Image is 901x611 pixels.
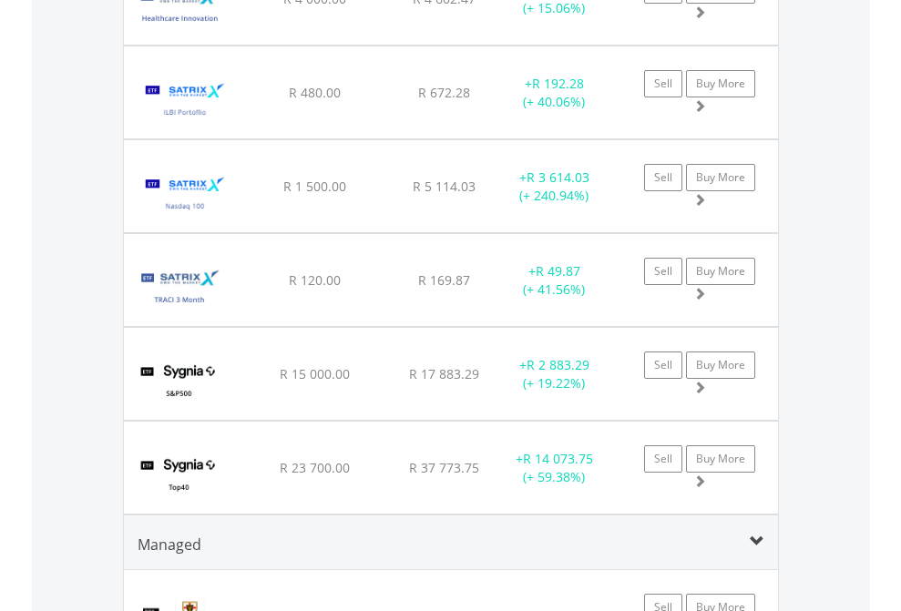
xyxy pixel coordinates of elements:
span: R 14 073.75 [523,450,593,467]
span: R 17 883.29 [409,365,479,382]
span: R 1 500.00 [283,178,346,195]
a: Buy More [686,351,755,379]
img: TFSA.STXTRA.png [133,257,225,321]
a: Sell [644,258,682,285]
span: R 37 773.75 [409,459,479,476]
span: R 672.28 [418,84,470,101]
div: + (+ 240.94%) [497,168,611,205]
span: R 23 700.00 [280,459,350,476]
span: Managed [138,535,201,555]
a: Buy More [686,258,755,285]
span: R 5 114.03 [413,178,476,195]
a: Sell [644,445,682,473]
span: R 120.00 [289,271,341,289]
div: + (+ 59.38%) [497,450,611,486]
a: Buy More [686,164,755,191]
a: Buy More [686,70,755,97]
span: R 2 883.29 [527,356,589,373]
span: R 169.87 [418,271,470,289]
span: R 480.00 [289,84,341,101]
span: R 15 000.00 [280,365,350,382]
a: Sell [644,164,682,191]
div: + (+ 19.22%) [497,356,611,392]
span: R 49.87 [536,262,580,280]
a: Sell [644,70,682,97]
span: R 3 614.03 [527,168,589,186]
a: Buy More [686,445,755,473]
div: + (+ 41.56%) [497,262,611,299]
div: + (+ 40.06%) [497,75,611,111]
img: TFSA.SYG500.png [133,351,225,415]
img: TFSA.STXNDQ.png [133,163,238,228]
span: R 192.28 [532,75,584,92]
a: Sell [644,351,682,379]
img: TFSA.SYGT40.png [133,444,225,509]
img: TFSA.STXILB.png [133,69,238,134]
